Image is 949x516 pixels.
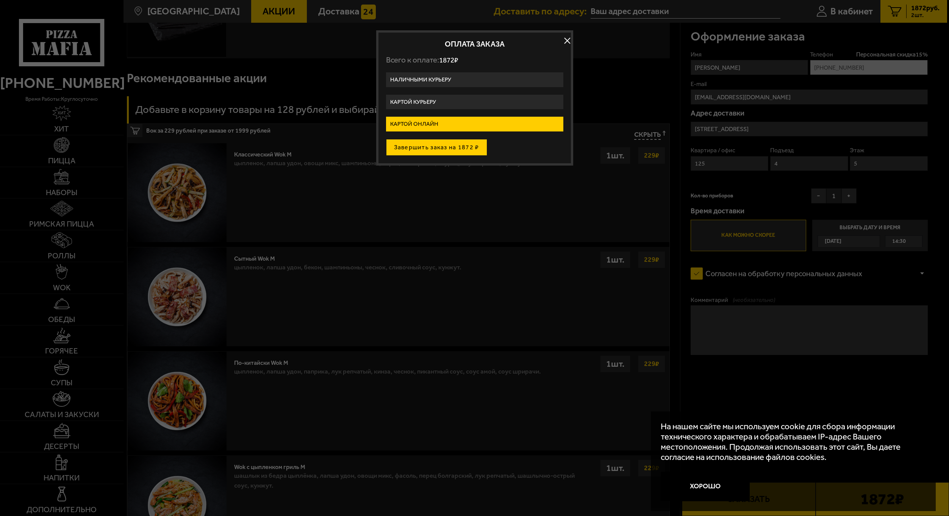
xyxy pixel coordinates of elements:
p: Всего к оплате: [386,55,563,65]
label: Картой курьеру [386,95,563,109]
button: Завершить заказ на 1872 ₽ [386,139,487,156]
p: На нашем сайте мы используем cookie для сбора информации технического характера и обрабатываем IP... [661,421,921,462]
button: Хорошо [661,472,750,501]
label: Картой онлайн [386,117,563,131]
span: 1872 ₽ [439,56,458,64]
h2: Оплата заказа [386,40,563,48]
label: Наличными курьеру [386,72,563,87]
